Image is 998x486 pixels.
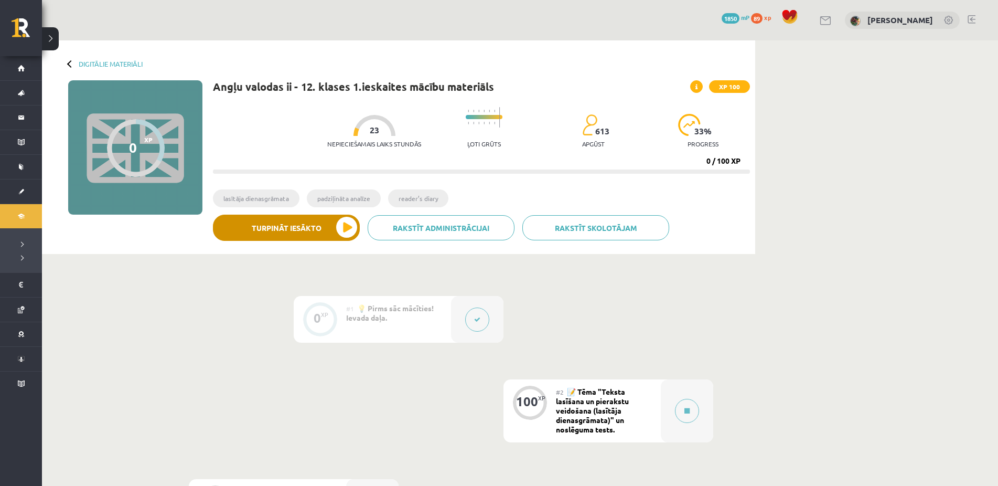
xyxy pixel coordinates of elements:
span: XP [144,136,153,143]
div: 0 [129,140,137,155]
img: icon-short-line-57e1e144782c952c97e751825c79c345078a6d821885a25fce030b3d8c18986b.svg [468,122,469,124]
img: icon-short-line-57e1e144782c952c97e751825c79c345078a6d821885a25fce030b3d8c18986b.svg [489,110,490,112]
span: 89 [751,13,763,24]
h1: Angļu valodas ii - 12. klases 1.ieskaites mācību materiāls [213,80,494,93]
img: Evita Kudrjašova [850,16,861,26]
span: 💡 Pirms sāc mācīties! Ievada daļa. [346,303,434,322]
span: mP [741,13,749,22]
span: xp [764,13,771,22]
img: icon-short-line-57e1e144782c952c97e751825c79c345078a6d821885a25fce030b3d8c18986b.svg [478,110,479,112]
button: Turpināt iesākto [213,215,360,241]
a: 1850 mP [722,13,749,22]
img: icon-short-line-57e1e144782c952c97e751825c79c345078a6d821885a25fce030b3d8c18986b.svg [473,122,474,124]
div: 100 [516,397,538,406]
div: XP [538,395,545,401]
a: Rakstīt skolotājam [522,215,669,240]
img: icon-short-line-57e1e144782c952c97e751825c79c345078a6d821885a25fce030b3d8c18986b.svg [484,110,485,112]
span: 23 [370,125,379,135]
div: XP [321,312,328,318]
img: icon-long-line-d9ea69661e0d244f92f715978eff75569469978d946b2353a9bb055b3ed8787d.svg [499,107,500,128]
img: icon-short-line-57e1e144782c952c97e751825c79c345078a6d821885a25fce030b3d8c18986b.svg [494,110,495,112]
a: Rakstīt administrācijai [368,215,514,240]
img: icon-short-line-57e1e144782c952c97e751825c79c345078a6d821885a25fce030b3d8c18986b.svg [484,122,485,124]
p: Ļoti grūts [467,140,501,147]
span: 1850 [722,13,739,24]
p: Nepieciešamais laiks stundās [327,140,421,147]
img: icon-short-line-57e1e144782c952c97e751825c79c345078a6d821885a25fce030b3d8c18986b.svg [494,122,495,124]
a: [PERSON_NAME] [867,15,933,25]
li: padziļināta analīze [307,189,381,207]
a: Rīgas 1. Tālmācības vidusskola [12,18,42,45]
li: lasītāja dienasgrāmata [213,189,299,207]
span: #2 [556,388,564,396]
span: 33 % [694,126,712,136]
img: icon-short-line-57e1e144782c952c97e751825c79c345078a6d821885a25fce030b3d8c18986b.svg [489,122,490,124]
span: #1 [346,304,354,313]
span: 613 [595,126,609,136]
img: icon-progress-161ccf0a02000e728c5f80fcf4c31c7af3da0e1684b2b1d7c360e028c24a22f1.svg [678,114,701,136]
li: reader’s diary [388,189,448,207]
img: students-c634bb4e5e11cddfef0936a35e636f08e4e9abd3cc4e673bd6f9a4125e45ecb1.svg [582,114,597,136]
img: icon-short-line-57e1e144782c952c97e751825c79c345078a6d821885a25fce030b3d8c18986b.svg [473,110,474,112]
a: Digitālie materiāli [79,60,143,68]
p: progress [688,140,718,147]
img: icon-short-line-57e1e144782c952c97e751825c79c345078a6d821885a25fce030b3d8c18986b.svg [478,122,479,124]
div: 0 [314,313,321,323]
img: icon-short-line-57e1e144782c952c97e751825c79c345078a6d821885a25fce030b3d8c18986b.svg [468,110,469,112]
p: apgūst [582,140,605,147]
span: 📝 Tēma "Teksta lasīšana un pierakstu veidošana (lasītāja dienasgrāmata)" un noslēguma tests. [556,387,629,434]
a: 89 xp [751,13,776,22]
span: XP 100 [709,80,750,93]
